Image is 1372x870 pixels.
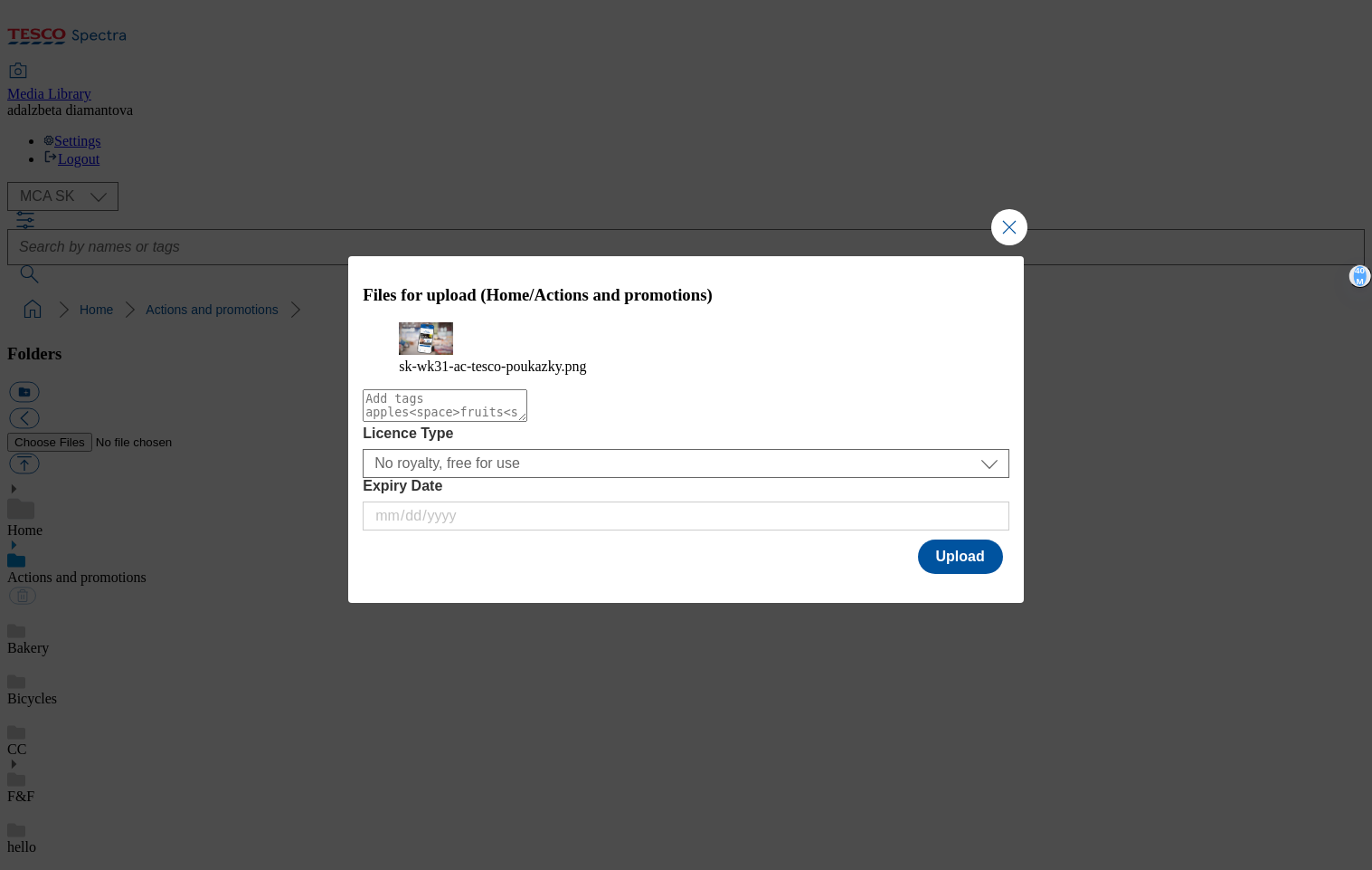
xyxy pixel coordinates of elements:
h3: Files for upload (Home/Actions and promotions) [363,285,1009,305]
figcaption: sk-wk31-ac-tesco-poukazky.png [399,359,973,375]
div: Modal [348,256,1024,603]
button: Close Modal [991,209,1027,245]
label: Licence Type [363,425,1009,442]
img: preview [399,322,453,355]
label: Expiry Date [363,478,1009,494]
button: Upload [918,540,1003,574]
